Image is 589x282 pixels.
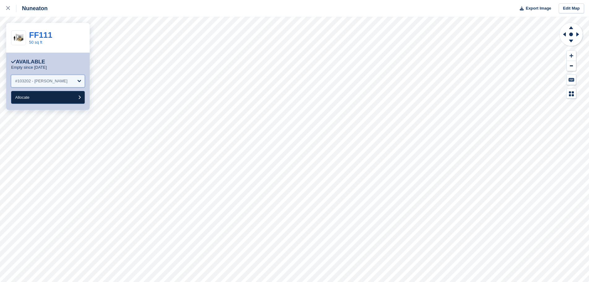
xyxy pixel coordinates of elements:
[16,5,48,12] div: Nuneaton
[559,3,584,14] a: Edit Map
[29,30,52,40] a: FF111
[29,40,42,45] a: 50 sq ft
[11,65,47,70] p: Empty since [DATE]
[526,5,551,11] span: Export Image
[567,51,576,61] button: Zoom In
[11,59,45,65] div: Available
[15,78,67,84] div: #103202 - [PERSON_NAME]
[15,95,29,100] span: Allocate
[516,3,551,14] button: Export Image
[567,89,576,99] button: Map Legend
[11,91,85,104] button: Allocate
[567,75,576,85] button: Keyboard Shortcuts
[567,61,576,71] button: Zoom Out
[11,33,26,43] img: 50-sqft-unit.jpg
